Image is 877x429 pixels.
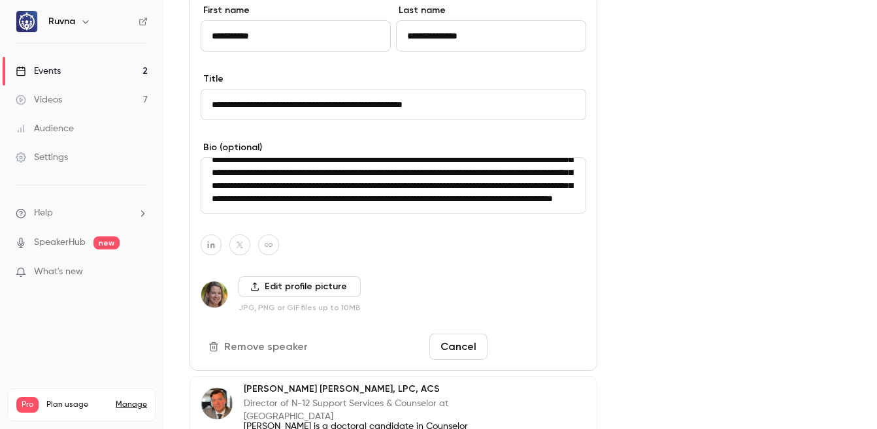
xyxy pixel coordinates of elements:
[34,206,53,220] span: Help
[201,141,586,154] label: Bio (optional)
[201,388,233,419] img: Frederick Clemens Pratt, LPC, ACS
[93,236,120,249] span: new
[244,397,512,423] p: Director of N-12 Support Services & Counselor at [GEOGRAPHIC_DATA]
[244,383,512,396] p: [PERSON_NAME] [PERSON_NAME], LPC, ACS
[201,4,391,17] label: First name
[201,334,318,360] button: Remove speaker
[16,122,74,135] div: Audience
[116,400,147,410] a: Manage
[16,206,148,220] li: help-dropdown-opener
[48,15,75,28] h6: Ruvna
[46,400,108,410] span: Plan usage
[201,72,586,86] label: Title
[239,276,361,297] label: Edit profile picture
[429,334,488,360] button: Cancel
[34,265,83,279] span: What's new
[16,151,68,164] div: Settings
[396,4,586,17] label: Last name
[239,302,361,313] p: JPG, PNG or GIF files up to 10MB
[16,11,37,32] img: Ruvna
[493,334,586,360] button: Save changes
[132,266,148,278] iframe: Noticeable Trigger
[201,281,227,308] img: Dr. Deirdre O'Malley Psy.D.
[16,93,62,106] div: Videos
[16,65,61,78] div: Events
[16,397,39,413] span: Pro
[34,236,86,249] a: SpeakerHub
